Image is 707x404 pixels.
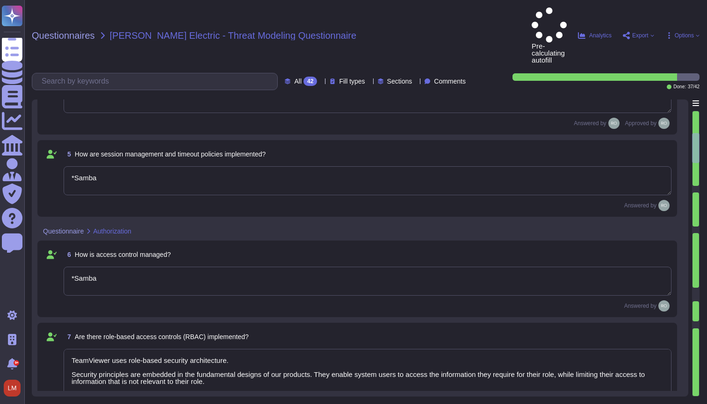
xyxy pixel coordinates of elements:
img: user [658,300,670,312]
span: Questionnaires [32,31,95,40]
img: user [658,118,670,129]
span: Options [675,33,694,38]
span: Comments [434,78,466,85]
span: 37 / 42 [688,85,700,89]
button: Analytics [578,32,612,39]
input: Search by keywords [37,73,277,90]
div: 9+ [14,360,19,366]
textarea: *Samba [64,267,671,296]
span: 5 [64,151,71,157]
span: Answered by [624,303,656,309]
span: All [294,78,302,85]
span: Export [632,33,649,38]
span: 7 [64,333,71,340]
img: user [4,380,21,397]
span: 6 [64,251,71,258]
span: Analytics [589,33,612,38]
span: [PERSON_NAME] Electric - Threat Modeling Questionnaire [110,31,357,40]
span: Questionnaire [43,228,84,234]
span: Pre-calculating autofill [532,7,567,64]
img: user [608,118,620,129]
span: Sections [387,78,412,85]
span: Done: [673,85,686,89]
span: Answered by [624,203,656,208]
span: Are there role-based access controls (RBAC) implemented? [75,333,249,340]
span: How is access control managed? [75,251,171,258]
button: user [2,378,27,398]
span: Fill types [339,78,365,85]
span: Approved by [625,120,656,126]
span: Authorization [93,228,131,234]
span: Answered by [574,120,606,126]
textarea: *Samba [64,166,671,195]
span: How are session management and timeout policies implemented? [75,150,266,158]
div: 42 [303,77,317,86]
img: user [658,200,670,211]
